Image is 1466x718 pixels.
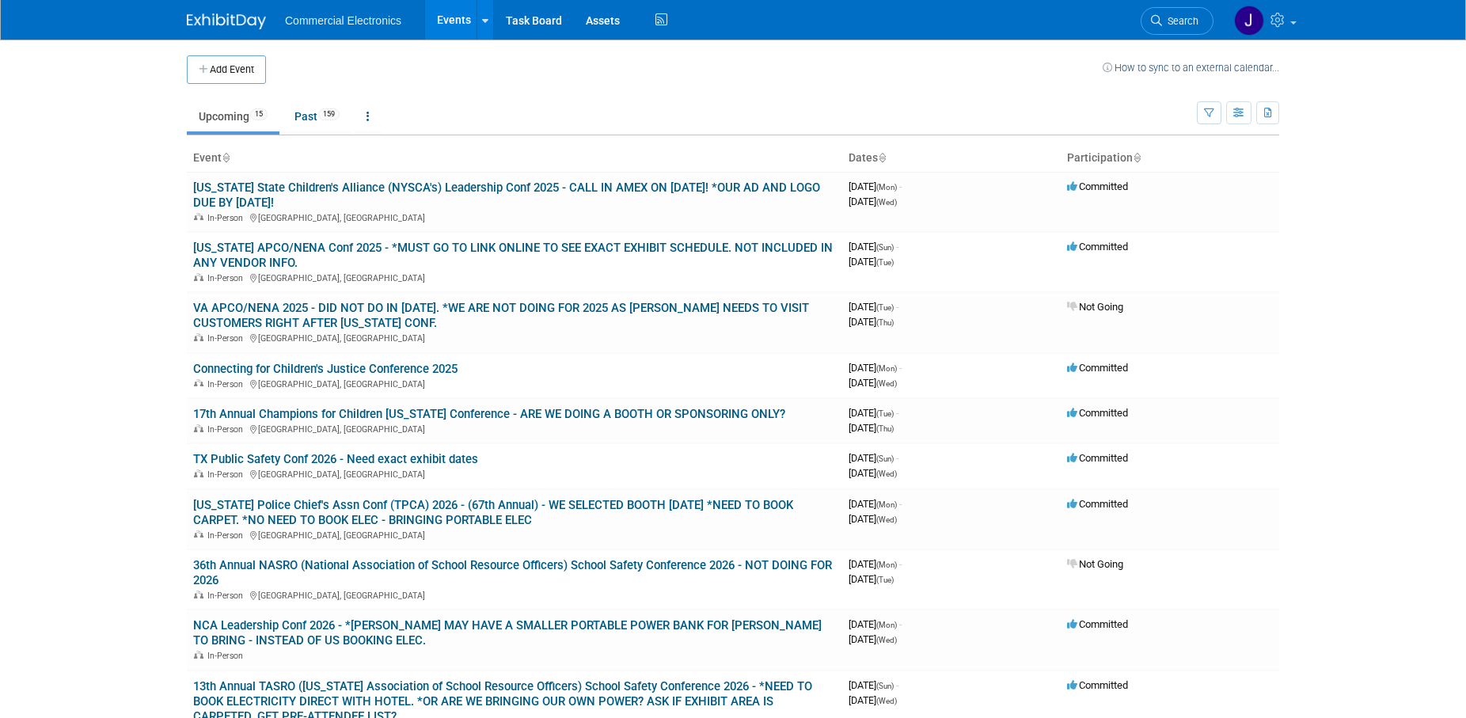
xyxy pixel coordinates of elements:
span: [DATE] [849,498,902,510]
span: In-Person [207,469,248,480]
span: - [899,618,902,630]
th: Participation [1061,145,1279,172]
img: In-Person Event [194,379,203,387]
a: VA APCO/NENA 2025 - DID NOT DO IN [DATE]. *WE ARE NOT DOING FOR 2025 AS [PERSON_NAME] NEEDS TO VI... [193,301,809,330]
span: [DATE] [849,301,898,313]
span: - [896,407,898,419]
a: Sort by Participation Type [1133,151,1141,164]
span: (Tue) [876,258,894,267]
a: Past159 [283,101,351,131]
span: - [896,452,898,464]
span: (Wed) [876,469,897,478]
div: [GEOGRAPHIC_DATA], [GEOGRAPHIC_DATA] [193,271,836,283]
span: (Wed) [876,636,897,644]
div: [GEOGRAPHIC_DATA], [GEOGRAPHIC_DATA] [193,422,836,435]
span: Committed [1067,679,1128,691]
span: [DATE] [849,316,894,328]
span: [DATE] [849,573,894,585]
span: - [899,558,902,570]
span: (Thu) [876,318,894,327]
span: (Tue) [876,303,894,312]
button: Add Event [187,55,266,84]
span: (Tue) [876,409,894,418]
span: Committed [1067,498,1128,510]
span: [DATE] [849,694,897,706]
span: (Mon) [876,500,897,509]
span: In-Person [207,379,248,389]
span: Search [1162,15,1198,27]
a: 36th Annual NASRO (National Association of School Resource Officers) School Safety Conference 202... [193,558,832,587]
span: [DATE] [849,256,894,268]
div: [GEOGRAPHIC_DATA], [GEOGRAPHIC_DATA] [193,528,836,541]
span: [DATE] [849,362,902,374]
span: [DATE] [849,180,902,192]
span: (Thu) [876,424,894,433]
th: Event [187,145,842,172]
span: (Mon) [876,560,897,569]
span: In-Person [207,333,248,344]
span: - [899,180,902,192]
span: Not Going [1067,301,1123,313]
span: [DATE] [849,513,897,525]
a: Search [1141,7,1213,35]
span: [DATE] [849,633,897,645]
a: Upcoming15 [187,101,279,131]
span: - [899,498,902,510]
span: [DATE] [849,241,898,253]
span: (Sun) [876,243,894,252]
div: [GEOGRAPHIC_DATA], [GEOGRAPHIC_DATA] [193,467,836,480]
span: (Tue) [876,576,894,584]
a: [US_STATE] State Children's Alliance (NYSCA's) Leadership Conf 2025 - CALL IN AMEX ON [DATE]! *OU... [193,180,820,210]
span: (Wed) [876,697,897,705]
span: [DATE] [849,377,897,389]
span: [DATE] [849,422,894,434]
span: In-Person [207,530,248,541]
span: (Mon) [876,364,897,373]
span: Committed [1067,407,1128,419]
a: How to sync to an external calendar... [1103,62,1279,74]
span: (Sun) [876,454,894,463]
span: Committed [1067,362,1128,374]
span: - [896,241,898,253]
span: (Mon) [876,621,897,629]
span: 15 [250,108,268,120]
span: In-Person [207,651,248,661]
span: [DATE] [849,618,902,630]
span: In-Person [207,591,248,601]
span: [DATE] [849,407,898,419]
img: In-Person Event [194,424,203,432]
a: Connecting for Children's Justice Conference 2025 [193,362,458,376]
a: Sort by Event Name [222,151,230,164]
img: In-Person Event [194,591,203,598]
span: (Wed) [876,198,897,207]
span: In-Person [207,424,248,435]
a: [US_STATE] Police Chief's Assn Conf (TPCA) 2026 - (67th Annual) - WE SELECTED BOOTH [DATE] *NEED ... [193,498,793,527]
img: In-Person Event [194,469,203,477]
span: - [896,679,898,691]
span: (Wed) [876,379,897,388]
img: In-Person Event [194,333,203,341]
a: Sort by Start Date [878,151,886,164]
span: - [896,301,898,313]
span: Committed [1067,618,1128,630]
span: - [899,362,902,374]
a: 17th Annual Champions for Children [US_STATE] Conference - ARE WE DOING A BOOTH OR SPONSORING ONLY? [193,407,785,421]
span: 159 [318,108,340,120]
span: Committed [1067,241,1128,253]
th: Dates [842,145,1061,172]
span: In-Person [207,273,248,283]
a: TX Public Safety Conf 2026 - Need exact exhibit dates [193,452,478,466]
span: Committed [1067,180,1128,192]
img: In-Person Event [194,213,203,221]
span: In-Person [207,213,248,223]
span: (Wed) [876,515,897,524]
div: [GEOGRAPHIC_DATA], [GEOGRAPHIC_DATA] [193,331,836,344]
span: (Mon) [876,183,897,192]
span: Commercial Electronics [285,14,401,27]
span: [DATE] [849,679,898,691]
span: (Sun) [876,682,894,690]
img: In-Person Event [194,651,203,659]
span: Not Going [1067,558,1123,570]
div: [GEOGRAPHIC_DATA], [GEOGRAPHIC_DATA] [193,588,836,601]
img: In-Person Event [194,530,203,538]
